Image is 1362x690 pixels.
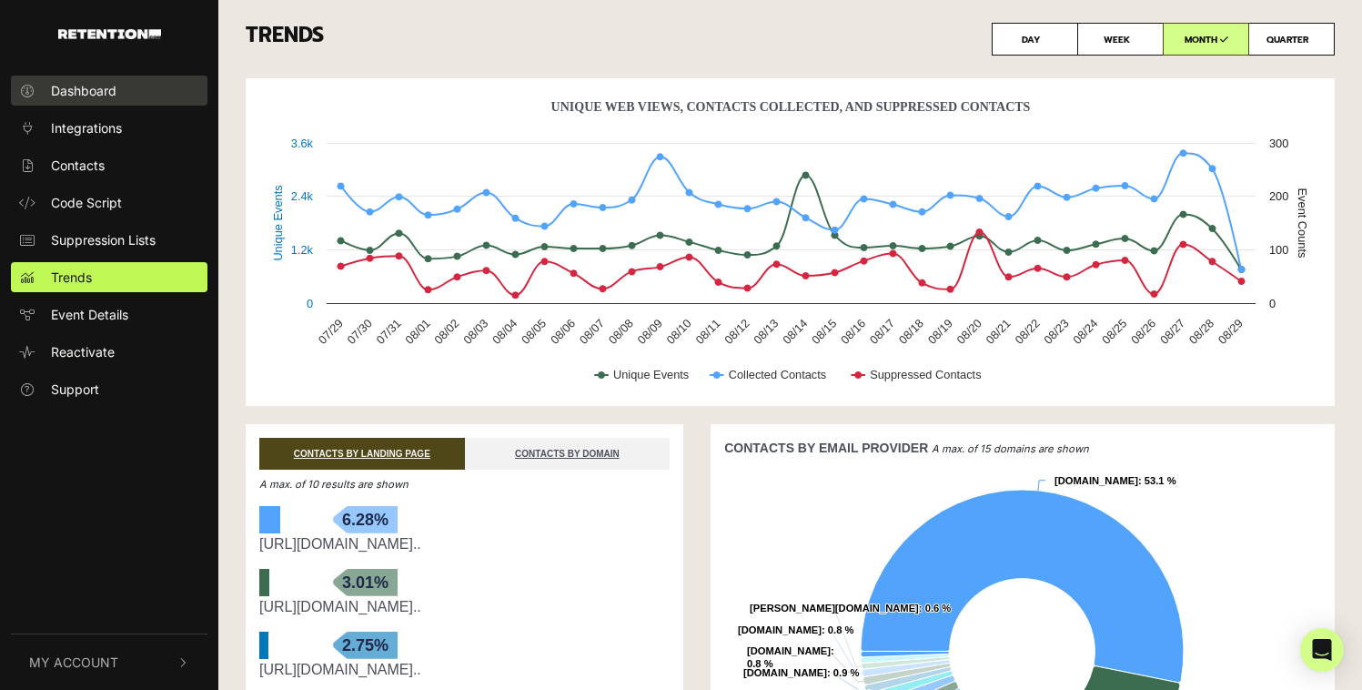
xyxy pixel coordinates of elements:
span: Event Details [51,305,128,324]
button: My Account [11,634,207,690]
span: Suppression Lists [51,230,156,249]
text: 08/12 [721,317,752,347]
text: 0 [1269,297,1276,310]
label: DAY [992,23,1078,56]
text: : 0.6 % [750,603,951,614]
text: 08/19 [925,317,955,347]
text: 1.2k [291,243,314,257]
img: Retention.com [58,29,161,39]
label: WEEK [1077,23,1164,56]
h3: TRENDS [246,23,1335,56]
text: 07/29 [316,317,346,347]
div: https://www.dl1961.com/web-pixels@2181a11aw2fccb243p116ca46emacad63e2/ [259,659,670,681]
span: 2.75% [333,632,398,659]
a: CONTACTS BY DOMAIN [465,438,671,470]
a: Code Script [11,188,207,218]
span: Code Script [51,193,122,212]
svg: Unique Web Views, Contacts Collected, And Suppressed Contacts [259,92,1321,401]
text: Collected Contacts [729,368,826,381]
label: QUARTER [1248,23,1335,56]
a: Support [11,374,207,404]
text: Event Counts [1296,188,1309,259]
em: A max. of 10 results are shown [259,478,409,491]
text: : 0.8 % [747,645,834,669]
text: 08/05 [519,317,549,347]
text: Suppressed Contacts [870,368,981,381]
em: A max. of 15 domains are shown [932,442,1089,455]
text: 08/07 [577,317,607,347]
text: 08/03 [460,317,490,347]
text: 08/06 [548,317,578,347]
a: Suppression Lists [11,225,207,255]
text: : 53.1 % [1054,475,1176,486]
tspan: [DOMAIN_NAME] [743,667,827,678]
text: 08/15 [809,317,839,347]
a: Dashboard [11,76,207,106]
label: MONTH [1163,23,1249,56]
a: [URL][DOMAIN_NAME].. [259,599,421,614]
span: 3.01% [333,569,398,596]
span: Support [51,380,99,399]
a: CONTACTS BY LANDING PAGE [259,438,465,470]
text: 08/17 [867,317,897,347]
a: Event Details [11,299,207,330]
text: 08/21 [983,317,1013,347]
text: 08/10 [664,317,694,347]
text: 08/14 [780,317,810,347]
div: https://www.dl1961.com/web-pixels@1209bdd7wca20e20bpda72f44cmf0f1b013/ [259,596,670,618]
text: 08/02 [431,317,461,347]
text: 08/27 [1157,317,1187,347]
text: 08/09 [635,317,665,347]
a: Integrations [11,113,207,143]
text: 08/16 [838,317,868,347]
text: 2.4k [291,189,314,203]
text: 08/29 [1216,317,1246,347]
text: : 0.9 % [743,667,859,678]
span: Reactivate [51,342,115,361]
text: 08/20 [954,317,984,347]
text: 08/24 [1070,317,1100,347]
text: 0 [307,297,313,310]
tspan: [PERSON_NAME][DOMAIN_NAME] [750,603,919,614]
a: [URL][DOMAIN_NAME].. [259,662,421,677]
span: Trends [51,268,92,287]
a: Reactivate [11,337,207,367]
tspan: [DOMAIN_NAME] [738,624,822,635]
div: Open Intercom Messenger [1300,628,1344,672]
text: 08/23 [1041,317,1071,347]
tspan: [DOMAIN_NAME] [1054,475,1138,486]
text: 07/30 [345,317,375,347]
text: 07/31 [373,317,403,347]
text: 100 [1269,243,1288,257]
span: Integrations [51,118,122,137]
text: 08/25 [1099,317,1129,347]
text: 08/18 [896,317,926,347]
text: 3.6k [291,137,314,150]
strong: CONTACTS BY EMAIL PROVIDER [724,441,928,455]
text: Unique Events [271,185,285,260]
text: 08/13 [751,317,781,347]
text: 08/11 [692,317,722,347]
text: : 0.8 % [738,624,853,635]
span: My Account [29,653,118,672]
span: Contacts [51,156,105,175]
a: Trends [11,262,207,292]
text: 08/28 [1186,317,1216,347]
text: 200 [1269,189,1288,203]
text: 300 [1269,137,1288,150]
text: 08/22 [1012,317,1042,347]
div: https://www.dl1961.com/web-pixels@73b305c4w82c1918fpb7086179m603a4010/ [259,533,670,555]
span: 6.28% [333,506,398,533]
text: 08/04 [489,317,520,347]
text: Unique Web Views, Contacts Collected, And Suppressed Contacts [551,100,1031,114]
text: Unique Events [613,368,689,381]
a: Contacts [11,150,207,180]
span: Dashboard [51,81,116,100]
a: [URL][DOMAIN_NAME].. [259,536,421,552]
text: 08/01 [402,317,432,347]
text: 08/08 [606,317,636,347]
tspan: [DOMAIN_NAME] [747,645,831,656]
text: 08/26 [1128,317,1158,347]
